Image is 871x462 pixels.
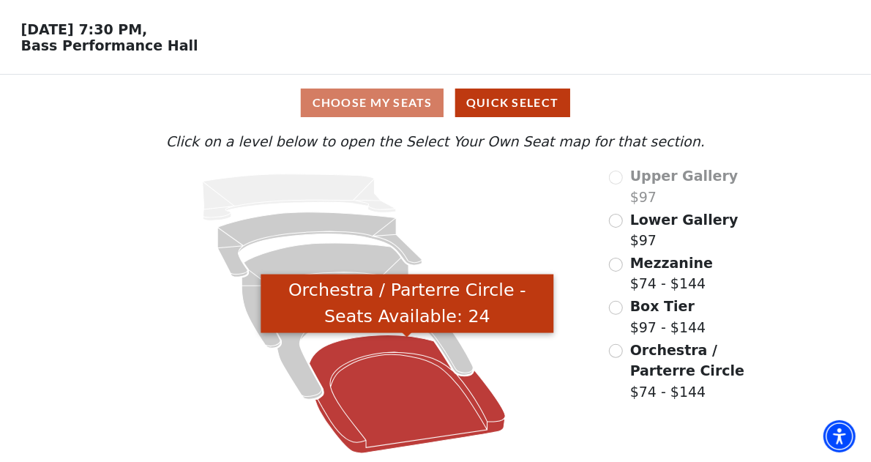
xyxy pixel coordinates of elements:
span: Orchestra / Parterre Circle [630,342,744,379]
label: $74 - $144 [630,340,752,403]
span: Upper Gallery [630,168,739,184]
span: Lower Gallery [630,212,739,228]
label: $97 - $144 [630,296,706,338]
path: Lower Gallery - Seats Available: 239 [217,212,422,277]
label: $97 [630,209,739,251]
div: Orchestra / Parterre Circle - Seats Available: 24 [261,274,553,333]
input: Lower Gallery$97 [609,214,623,228]
path: Orchestra / Parterre Circle - Seats Available: 24 [310,335,506,453]
input: Box Tier$97 - $144 [609,301,623,315]
div: Accessibility Menu [823,420,856,452]
label: $74 - $144 [630,253,713,294]
path: Upper Gallery - Seats Available: 0 [203,174,396,220]
p: Click on a level below to open the Select Your Own Seat map for that section. [119,131,752,152]
span: Mezzanine [630,255,713,271]
label: $97 [630,165,739,207]
input: Orchestra / Parterre Circle$74 - $144 [609,344,623,358]
input: Mezzanine$74 - $144 [609,258,623,272]
button: Quick Select [455,89,570,117]
span: Box Tier [630,298,695,314]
